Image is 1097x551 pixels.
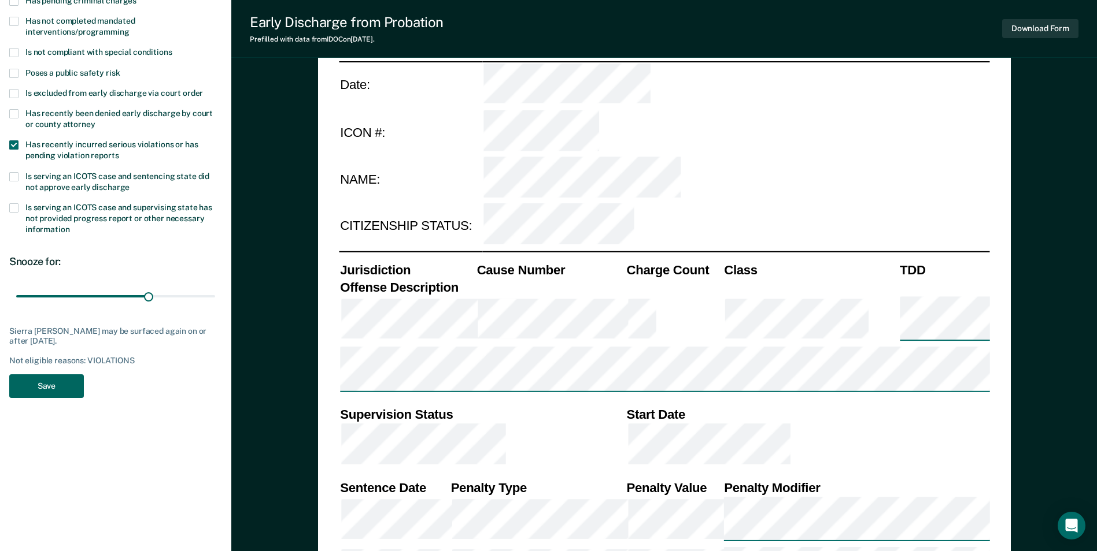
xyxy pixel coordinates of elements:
[9,356,222,366] div: Not eligible reasons: VIOLATIONS
[25,109,213,129] span: Has recently been denied early discharge by court or county attorney
[339,479,449,496] th: Sentence Date
[1002,19,1078,38] button: Download Form
[723,479,989,496] th: Penalty Modifier
[625,406,989,423] th: Start Date
[339,202,482,249] td: CITIZENSHIP STATUS:
[9,255,222,268] div: Snooze for:
[25,47,172,57] span: Is not compliant with special conditions
[9,326,222,346] div: Sierra [PERSON_NAME] may be surfaced again on or after [DATE].
[339,262,475,279] th: Jurisdiction
[625,479,723,496] th: Penalty Value
[25,140,198,160] span: Has recently incurred serious violations or has pending violation reports
[339,406,625,423] th: Supervision Status
[339,155,482,202] td: NAME:
[899,262,990,279] th: TDD
[475,262,625,279] th: Cause Number
[339,61,482,109] td: Date:
[339,278,475,295] th: Offense Description
[250,35,444,43] div: Prefilled with data from IDOC on [DATE] .
[449,479,625,496] th: Penalty Type
[723,262,899,279] th: Class
[25,88,203,98] span: Is excluded from early discharge via court order
[25,203,212,234] span: Is serving an ICOTS case and supervising state has not provided progress report or other necessar...
[25,172,209,192] span: Is serving an ICOTS case and sentencing state did not approve early discharge
[1058,512,1085,539] div: Open Intercom Messenger
[25,16,135,36] span: Has not completed mandated interventions/programming
[339,109,482,155] td: ICON #:
[625,262,723,279] th: Charge Count
[250,14,444,31] div: Early Discharge from Probation
[9,374,84,398] button: Save
[25,68,120,77] span: Poses a public safety risk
